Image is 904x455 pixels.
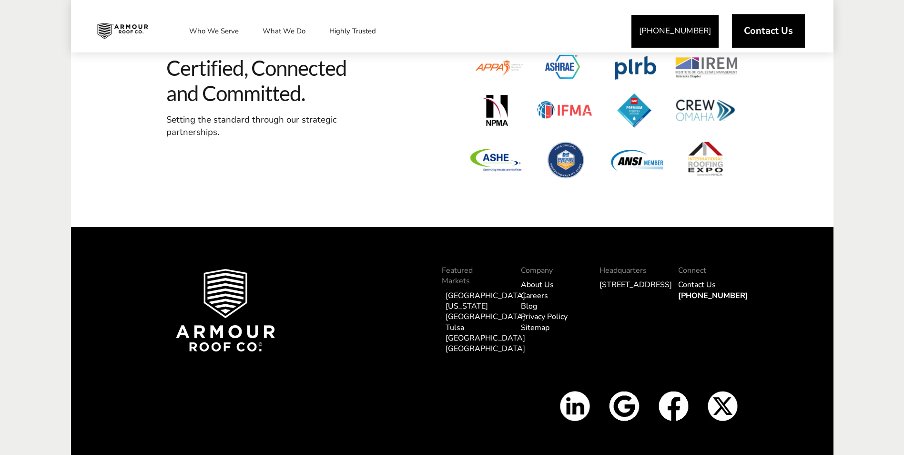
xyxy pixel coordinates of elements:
a: About Us [521,279,554,290]
a: Privacy Policy [521,311,568,322]
a: Tulsa [446,322,464,333]
a: [PHONE_NUMBER] [678,290,748,301]
a: [US_STATE][GEOGRAPHIC_DATA] [446,301,525,322]
a: [PHONE_NUMBER] [631,15,719,48]
a: [STREET_ADDRESS] [599,279,672,290]
a: [GEOGRAPHIC_DATA] [446,333,525,343]
img: X Icon White v2 [708,391,738,421]
a: What We Do [253,19,315,43]
p: Connect [678,265,738,276]
span: Contact Us [744,26,793,36]
a: [GEOGRAPHIC_DATA] [446,343,525,354]
p: Headquarters [599,265,659,276]
a: Contact Us [678,279,716,290]
p: Featured Markets [442,265,501,287]
span: Certified, Connected and Committed. [166,55,357,106]
a: Who We Serve [180,19,248,43]
a: Blog [521,301,537,311]
a: Sitemap [521,322,549,333]
img: Linkedin Icon White [560,391,590,421]
img: Armour Roof Co Footer Logo 2025 [176,269,275,352]
img: Facbook icon white [659,391,689,421]
a: Contact Us [732,14,805,48]
p: Company [521,265,580,276]
img: Google Icon White [609,391,639,421]
a: Careers [521,290,548,301]
img: Industrial and Commercial Roofing Company | Armour Roof Co. [90,19,155,43]
a: Highly Trusted [320,19,386,43]
a: [GEOGRAPHIC_DATA] [446,290,525,301]
span: Setting the standard through our strategic partnerships. [166,114,337,138]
